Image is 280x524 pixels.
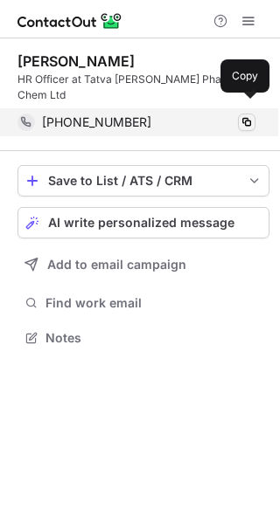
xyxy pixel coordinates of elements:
[45,330,262,346] span: Notes
[17,52,135,70] div: [PERSON_NAME]
[42,114,151,130] span: [PHONE_NUMBER]
[48,174,239,188] div: Save to List / ATS / CRM
[17,249,269,280] button: Add to email campaign
[17,10,122,31] img: ContactOut v5.3.10
[17,326,269,350] button: Notes
[17,291,269,315] button: Find work email
[45,295,262,311] span: Find work email
[47,258,186,272] span: Add to email campaign
[17,72,269,103] div: HR Officer at Tatva [PERSON_NAME] Pharma Chem Ltd
[48,216,234,230] span: AI write personalized message
[17,207,269,238] button: AI write personalized message
[17,165,269,196] button: save-profile-one-click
